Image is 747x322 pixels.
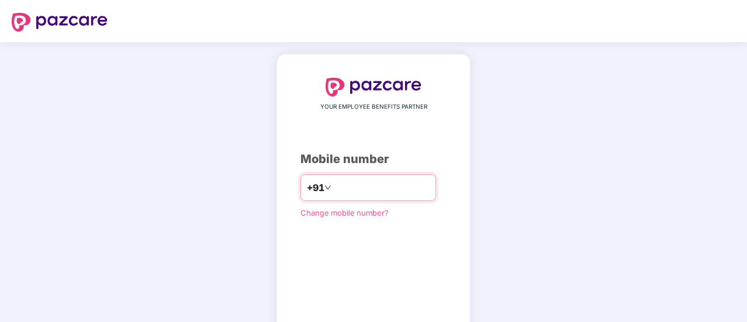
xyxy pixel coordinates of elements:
span: YOUR EMPLOYEE BENEFITS PARTNER [320,102,427,112]
img: logo [326,78,421,96]
div: Mobile number [300,150,447,168]
img: logo [12,13,108,32]
span: down [324,184,331,191]
span: +91 [307,181,324,195]
a: Change mobile number? [300,208,389,217]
